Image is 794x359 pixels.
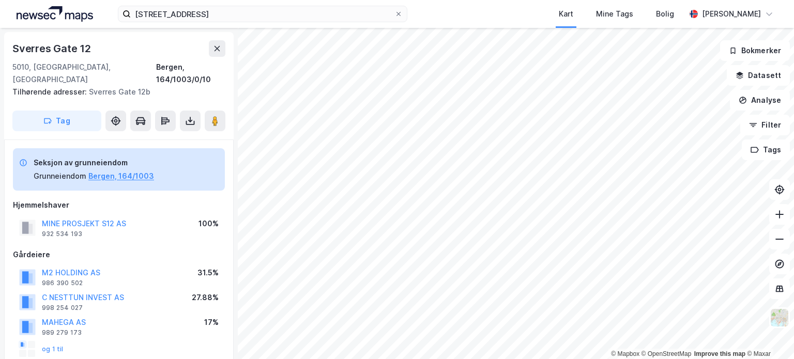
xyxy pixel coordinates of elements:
div: [PERSON_NAME] [702,8,761,20]
a: Mapbox [611,350,639,357]
button: Tags [742,139,790,160]
a: Improve this map [694,350,745,357]
div: 989 279 173 [42,329,82,337]
div: Sverres Gate 12b [12,86,217,98]
div: 5010, [GEOGRAPHIC_DATA], [GEOGRAPHIC_DATA] [12,61,156,86]
div: Gårdeiere [13,248,225,261]
button: Datasett [727,65,790,86]
div: 17% [204,316,219,329]
div: Seksjon av grunneiendom [34,157,154,169]
button: Bergen, 164/1003 [88,170,154,182]
button: Analyse [730,90,790,111]
div: Bolig [656,8,674,20]
span: Tilhørende adresser: [12,87,89,96]
div: 986 390 502 [42,279,83,287]
div: 31.5% [197,267,219,279]
div: 27.88% [192,291,219,304]
div: Bergen, 164/1003/0/10 [156,61,225,86]
div: Grunneiendom [34,170,86,182]
iframe: Chat Widget [742,309,794,359]
div: Sverres Gate 12 [12,40,93,57]
div: Kart [559,8,573,20]
div: 100% [198,217,219,230]
button: Tag [12,111,101,131]
input: Søk på adresse, matrikkel, gårdeiere, leietakere eller personer [131,6,394,22]
button: Bokmerker [720,40,790,61]
img: Z [770,308,789,327]
div: 998 254 027 [42,304,83,312]
button: Filter [740,115,790,135]
div: Kontrollprogram for chat [742,309,794,359]
div: Hjemmelshaver [13,199,225,211]
a: OpenStreetMap [642,350,692,357]
div: Mine Tags [596,8,633,20]
img: logo.a4113a55bc3d86da70a041830d287a7e.svg [17,6,93,22]
div: 932 534 193 [42,230,82,238]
